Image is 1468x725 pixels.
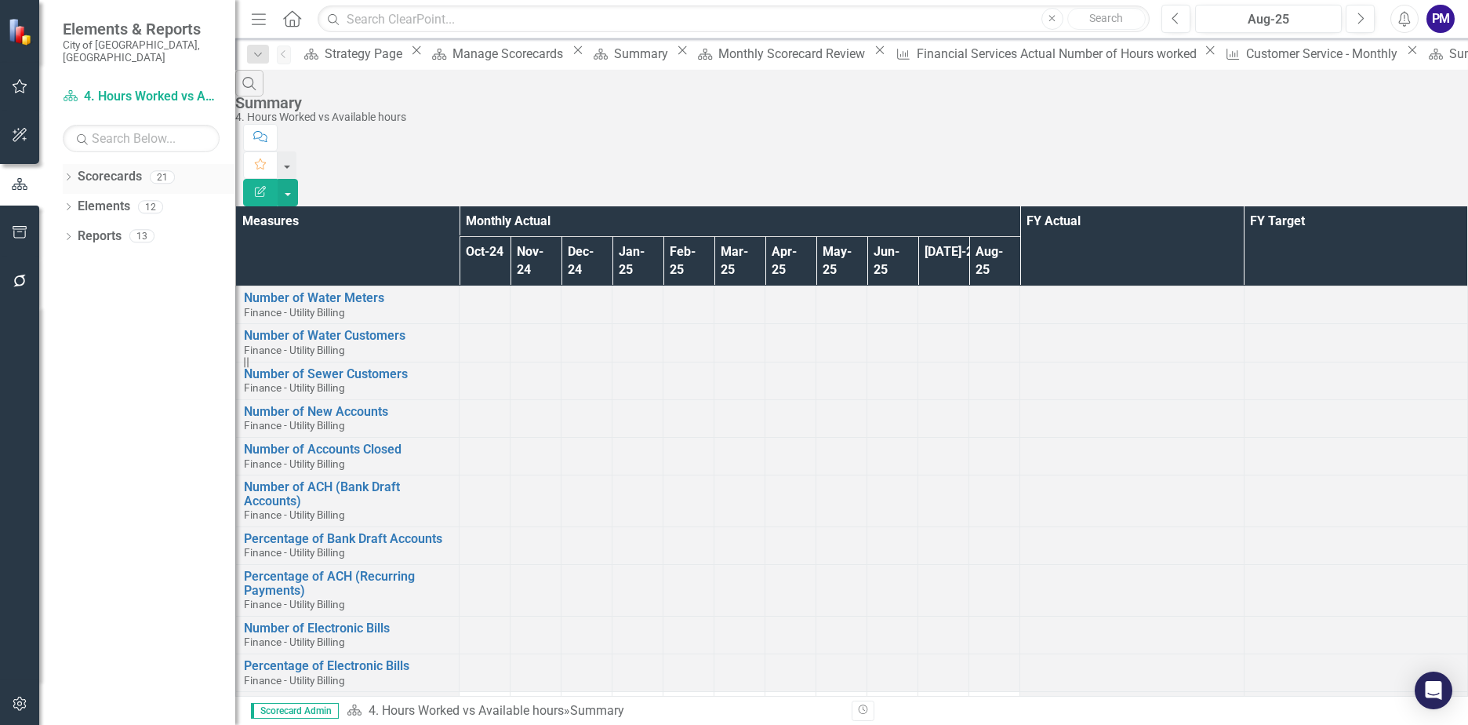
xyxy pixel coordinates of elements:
span: Finance - Utility Billing [244,306,345,319]
a: 4. Hours Worked vs Available hours [63,88,220,106]
a: Number of ACH (Bank Draft Accounts) [244,480,451,508]
button: Search [1067,8,1146,30]
td: Double-Click to Edit Right Click for Context Menu [236,475,460,527]
div: 13 [129,230,154,243]
a: Summary [588,44,673,64]
span: Finance - Utility Billing [244,419,345,432]
td: Double-Click to Edit Right Click for Context Menu [236,286,460,324]
span: Finance - Utility Billing [244,344,345,356]
span: Elements & Reports [63,20,220,38]
div: 21 [150,170,175,184]
td: Double-Click to Edit Right Click for Context Menu [236,324,460,362]
span: Scorecard Admin [251,703,339,719]
input: Search Below... [63,125,220,152]
a: Customer Service - Monthly [1220,44,1402,64]
a: Percentage of Bank Draft Accounts [244,532,451,546]
a: Manage Scorecards [427,44,568,64]
div: Summary [570,703,624,718]
div: 12 [138,200,163,213]
td: Double-Click to Edit Right Click for Context Menu [236,654,460,692]
div: Summary [614,44,673,64]
a: Number of Water Meters [244,291,451,305]
a: 4. Hours Worked vs Available hours [369,703,564,718]
a: Number of Water Customers [244,329,451,343]
a: Scorecards [78,168,142,186]
small: City of [GEOGRAPHIC_DATA], [GEOGRAPHIC_DATA] [63,38,220,64]
a: Percentage of Electronic Bills [244,659,451,673]
td: Double-Click to Edit Right Click for Context Menu [236,565,460,617]
a: Percentage of ACH (Recurring Payments) [244,570,451,597]
td: Double-Click to Edit Right Click for Context Menu [236,362,460,399]
td: Double-Click to Edit Right Click for Context Menu [236,437,460,475]
a: Number of Electronic Bills [244,621,451,636]
img: ClearPoint Strategy [8,17,35,45]
a: Monthly Scorecard Review [692,44,870,64]
a: Number of Accounts Closed [244,443,451,457]
span: Finance - Utility Billing [244,546,345,559]
span: Search [1089,12,1123,24]
a: Elements [78,198,130,216]
a: Reports [78,228,122,246]
a: Number of Sewer Customers [244,367,451,381]
div: Manage Scorecards [452,44,568,64]
div: 4. Hours Worked vs Available hours [235,111,1460,123]
span: Finance - Utility Billing [244,508,345,521]
div: Summary [235,94,1460,111]
td: Double-Click to Edit Right Click for Context Menu [236,616,460,654]
div: Financial Services Actual Number of Hours worked [917,44,1201,64]
a: Financial Services Actual Number of Hours worked [889,44,1200,64]
span: Finance - Utility Billing [244,457,345,470]
div: Open Intercom Messenger [1415,672,1452,709]
button: PM [1426,5,1455,33]
td: Double-Click to Edit Right Click for Context Menu [236,399,460,437]
span: Finance - Utility Billing [244,381,345,394]
span: Finance - Utility Billing [244,598,345,610]
a: Number of New Accounts [244,405,451,419]
a: Strategy Page [299,44,407,64]
div: Strategy Page [325,44,407,64]
span: Finance - Utility Billing [244,636,345,648]
button: Aug-25 [1195,5,1342,33]
div: Monthly Scorecard Review [718,44,870,64]
td: Double-Click to Edit Right Click for Context Menu [236,526,460,564]
input: Search ClearPoint... [318,5,1150,33]
span: Finance - Utility Billing [244,674,345,687]
div: Customer Service - Monthly [1246,44,1402,64]
div: » [347,702,840,720]
div: Aug-25 [1201,10,1336,29]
